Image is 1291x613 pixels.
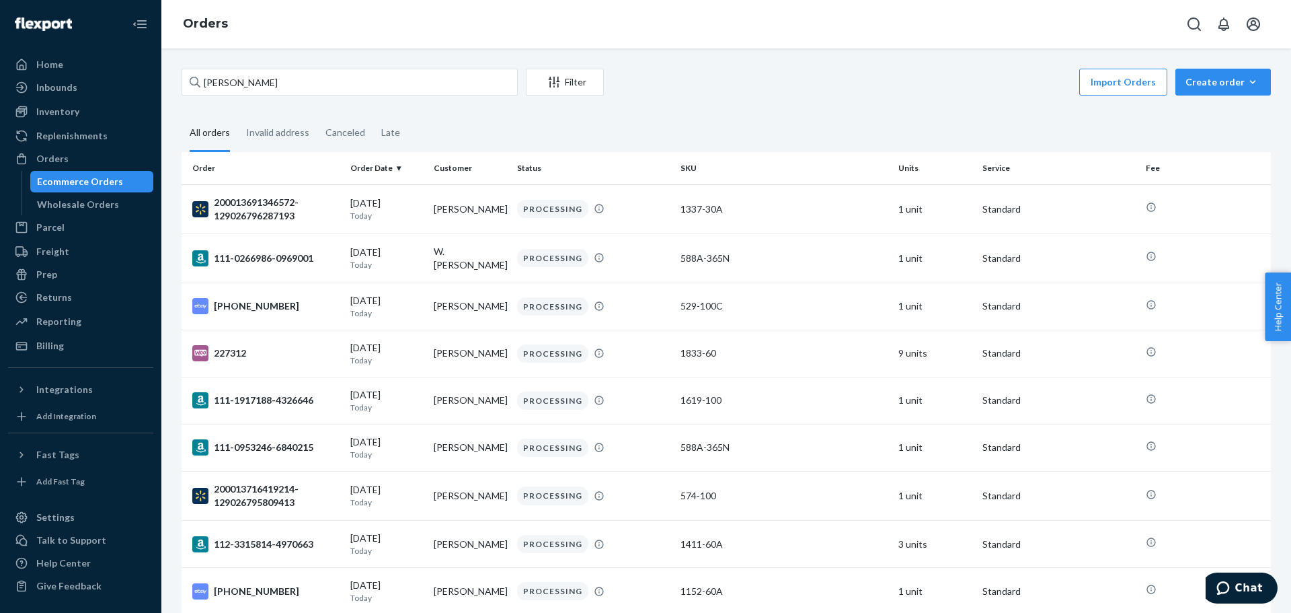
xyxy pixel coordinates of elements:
[893,283,976,330] td: 1 unit
[8,406,153,427] a: Add Integration
[350,545,423,556] p: Today
[36,556,91,570] div: Help Center
[8,507,153,528] a: Settings
[893,521,976,568] td: 3 units
[192,250,340,266] div: 111-0266986-0969001
[183,16,228,31] a: Orders
[36,291,72,304] div: Returns
[428,472,512,521] td: [PERSON_NAME]
[893,424,976,471] td: 1 unit
[428,377,512,424] td: [PERSON_NAME]
[428,233,512,283] td: W. [PERSON_NAME]
[345,152,428,184] th: Order Date
[172,5,239,44] ol: breadcrumbs
[36,245,69,258] div: Freight
[517,535,588,553] div: PROCESSING
[350,449,423,460] p: Today
[381,115,400,150] div: Late
[517,582,588,600] div: PROCESSING
[350,483,423,508] div: [DATE]
[36,339,64,353] div: Billing
[517,345,588,363] div: PROCESSING
[675,152,893,184] th: SKU
[8,241,153,262] a: Freight
[680,203,888,216] div: 1337-30A
[517,439,588,457] div: PROCESSING
[680,441,888,454] div: 588A-365N
[512,152,675,184] th: Status
[1265,273,1291,341] button: Help Center
[350,294,423,319] div: [DATE]
[350,435,423,460] div: [DATE]
[8,264,153,285] a: Prep
[982,252,1135,265] p: Standard
[15,17,72,31] img: Flexport logo
[982,299,1135,313] p: Standard
[192,536,340,552] div: 112-3315814-4970663
[192,298,340,314] div: [PHONE_NUMBER]
[37,175,123,188] div: Ecommerce Orders
[680,252,888,265] div: 588A-365N
[517,486,588,505] div: PROCESSING
[8,575,153,597] button: Give Feedback
[192,439,340,456] div: 111-0953246-6840215
[526,69,604,96] button: Filter
[1240,11,1267,38] button: Open account menu
[1206,573,1278,606] iframe: Opens a widget where you can chat to one of our agents
[36,152,69,166] div: Orders
[1181,11,1208,38] button: Open Search Box
[8,335,153,357] a: Billing
[36,410,96,422] div: Add Integration
[350,196,423,221] div: [DATE]
[8,54,153,75] a: Home
[517,249,588,267] div: PROCESSING
[246,115,309,150] div: Invalid address
[325,115,365,150] div: Canceled
[893,330,976,377] td: 9 units
[982,394,1135,407] p: Standard
[517,392,588,410] div: PROCESSING
[680,489,888,503] div: 574-100
[36,268,57,281] div: Prep
[30,171,154,192] a: Ecommerce Orders
[428,521,512,568] td: [PERSON_NAME]
[350,246,423,271] div: [DATE]
[8,311,153,332] a: Reporting
[982,347,1135,360] p: Standard
[517,297,588,316] div: PROCESSING
[8,217,153,238] a: Parcel
[680,347,888,360] div: 1833-60
[350,341,423,366] div: [DATE]
[36,383,93,396] div: Integrations
[192,583,340,600] div: [PHONE_NUMBER]
[8,444,153,466] button: Fast Tags
[893,152,976,184] th: Units
[350,308,423,319] p: Today
[8,471,153,493] a: Add Fast Tag
[428,424,512,471] td: [PERSON_NAME]
[182,69,518,96] input: Search orders
[982,489,1135,503] p: Standard
[36,81,77,94] div: Inbounds
[8,379,153,400] button: Integrations
[434,162,506,174] div: Customer
[36,534,106,547] div: Talk to Support
[36,58,63,71] div: Home
[893,233,976,283] td: 1 unit
[192,482,340,509] div: 200013716419214-129026795809413
[8,552,153,574] a: Help Center
[350,532,423,556] div: [DATE]
[428,283,512,330] td: [PERSON_NAME]
[982,538,1135,551] p: Standard
[192,196,340,223] div: 200013691346572-129026796287193
[36,105,79,118] div: Inventory
[350,497,423,508] p: Today
[350,592,423,604] p: Today
[350,579,423,604] div: [DATE]
[192,345,340,361] div: 227312
[8,530,153,551] button: Talk to Support
[680,394,888,407] div: 1619-100
[192,392,340,408] div: 111-1917188-4326646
